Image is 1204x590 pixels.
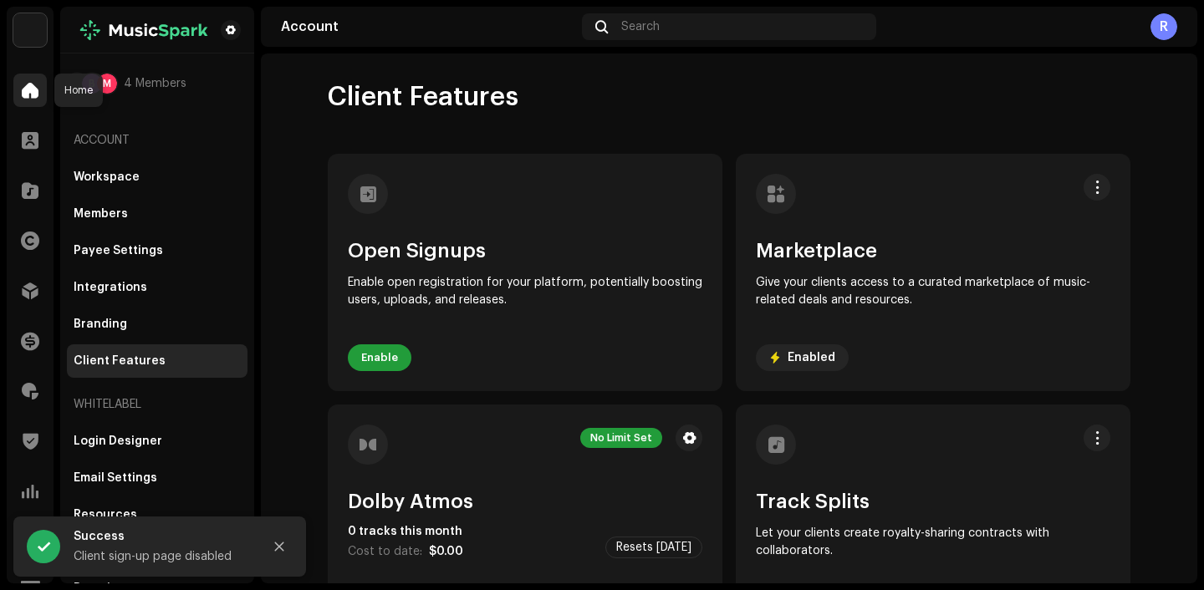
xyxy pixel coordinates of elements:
[361,341,398,374] span: Enable
[67,234,247,267] re-m-nav-item: Payee Settings
[348,274,702,309] p: Enable open registration for your platform, potentially boosting users, uploads, and releases.
[429,546,463,557] strong: $0.00
[263,530,296,563] button: Close
[67,344,247,378] re-m-nav-item: Client Features
[67,498,247,532] re-m-nav-item: Resources
[756,274,1110,309] p: Give your clients access to a curated marketplace of music-related deals and resources.
[788,351,835,364] strong: Enabled
[74,354,166,368] div: Client Features
[67,308,247,341] re-m-nav-item: Branding
[74,207,128,221] div: Members
[74,508,137,521] div: Resources
[67,425,247,458] re-m-nav-item: Login Designer
[756,241,1110,261] h3: Marketplace
[1150,13,1177,40] div: R
[348,546,422,557] span: Cost to date:
[74,281,147,294] div: Integrations
[67,384,247,425] re-a-nav-header: Whitelabel
[74,170,140,184] div: Workspace
[124,77,186,90] span: 4 Members
[756,525,1110,560] p: Let your clients create royalty-sharing contracts with collaborators.
[74,526,249,547] div: Success
[74,435,162,448] div: Login Designer
[348,344,411,371] button: Enable
[74,244,163,257] div: Payee Settings
[605,537,702,558] div: Resets [DATE]
[67,271,247,304] re-m-nav-item: Integrations
[74,318,127,331] div: Branding
[67,120,247,160] re-a-nav-header: Account
[74,20,214,40] img: b012e8be-3435-4c6f-a0fa-ef5940768437
[74,547,249,567] div: Client sign-up page disabled
[67,197,247,231] re-m-nav-item: Members
[67,74,87,94] img: 398752d2-cab3-4c5f-ad21-1c0644943705
[82,74,102,94] div: B
[348,525,463,538] strong: 0 tracks this month
[13,13,47,47] img: bc4c4277-71b2-49c5-abdf-ca4e9d31f9c1
[756,491,1110,511] h3: Track Splits
[348,241,702,261] h3: Open Signups
[97,74,117,94] div: M
[348,491,702,511] h3: Dolby Atmos
[74,471,157,485] div: Email Settings
[281,20,575,33] div: Account
[67,160,247,194] re-m-nav-item: Workspace
[621,20,660,33] span: Search
[590,433,652,443] span: No Limit Set
[328,80,518,114] span: Client Features
[67,461,247,495] re-m-nav-item: Email Settings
